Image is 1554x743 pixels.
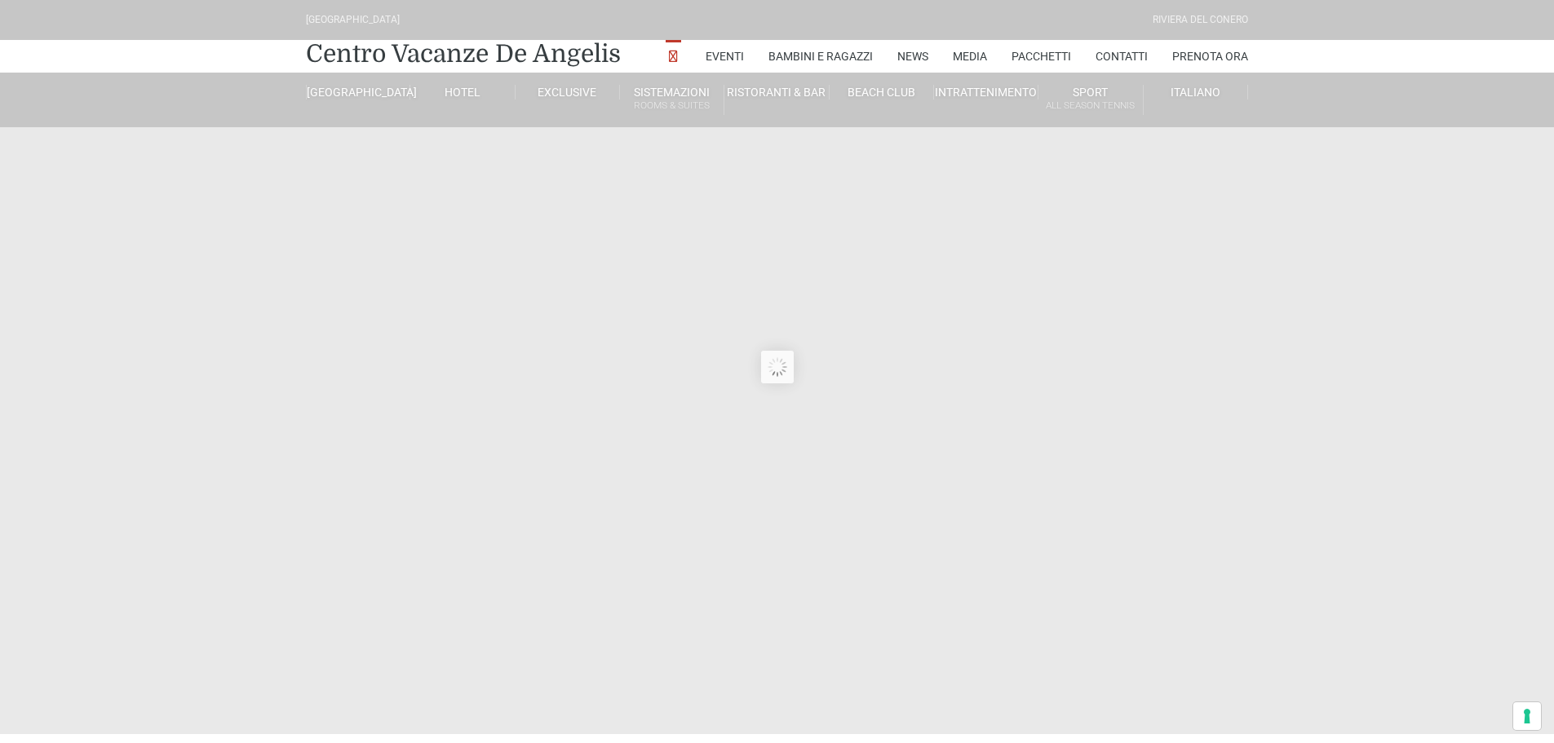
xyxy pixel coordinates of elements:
[620,85,724,115] a: SistemazioniRooms & Suites
[620,98,724,113] small: Rooms & Suites
[934,85,1038,100] a: Intrattenimento
[306,85,410,100] a: [GEOGRAPHIC_DATA]
[1096,40,1148,73] a: Contatti
[724,85,829,100] a: Ristoranti & Bar
[1171,86,1220,99] span: Italiano
[1153,12,1248,28] div: Riviera Del Conero
[897,40,928,73] a: News
[830,85,934,100] a: Beach Club
[1038,85,1143,115] a: SportAll Season Tennis
[1172,40,1248,73] a: Prenota Ora
[306,38,621,70] a: Centro Vacanze De Angelis
[1038,98,1142,113] small: All Season Tennis
[768,40,873,73] a: Bambini e Ragazzi
[706,40,744,73] a: Eventi
[1144,85,1248,100] a: Italiano
[1012,40,1071,73] a: Pacchetti
[306,12,400,28] div: [GEOGRAPHIC_DATA]
[953,40,987,73] a: Media
[410,85,515,100] a: Hotel
[1513,702,1541,730] button: Le tue preferenze relative al consenso per le tecnologie di tracciamento
[516,85,620,100] a: Exclusive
